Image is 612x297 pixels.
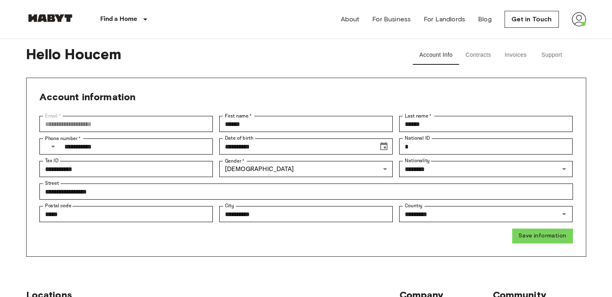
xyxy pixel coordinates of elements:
button: Account Info [413,45,459,65]
button: Contracts [459,45,498,65]
label: First name [225,112,252,120]
label: Street [45,180,59,187]
div: City [219,206,393,222]
a: For Business [372,14,411,24]
label: Last name [405,112,432,120]
button: Choose date, selected date is Dec 19, 1995 [376,138,392,155]
div: Street [39,184,573,200]
div: National ID [399,138,573,155]
span: Hello Houcem [26,45,391,65]
img: Habyt [26,14,74,22]
span: Account information [39,91,136,103]
a: About [341,14,360,24]
button: Open [558,208,570,220]
label: Gender [225,157,244,165]
label: Phone number [45,135,81,142]
a: Get in Touch [505,11,559,28]
div: Tax ID [39,161,213,177]
label: Country [405,202,422,209]
label: National ID [405,135,430,142]
button: Select country [45,138,61,155]
p: Find a Home [100,14,138,24]
label: Email [45,112,61,120]
button: Invoices [498,45,534,65]
div: Email [39,116,213,132]
label: Postal code [45,202,72,209]
div: [DEMOGRAPHIC_DATA] [219,161,393,177]
div: First name [219,116,393,132]
div: Last name [399,116,573,132]
button: Save information [512,229,573,243]
div: Postal code [39,206,213,222]
label: Date of birth [225,135,253,142]
label: City [225,202,234,209]
a: Blog [478,14,492,24]
button: Open [558,163,570,175]
label: Nationality [405,157,430,164]
img: avatar [572,12,586,27]
a: For Landlords [424,14,465,24]
label: Tax ID [45,157,58,164]
button: Support [534,45,570,65]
